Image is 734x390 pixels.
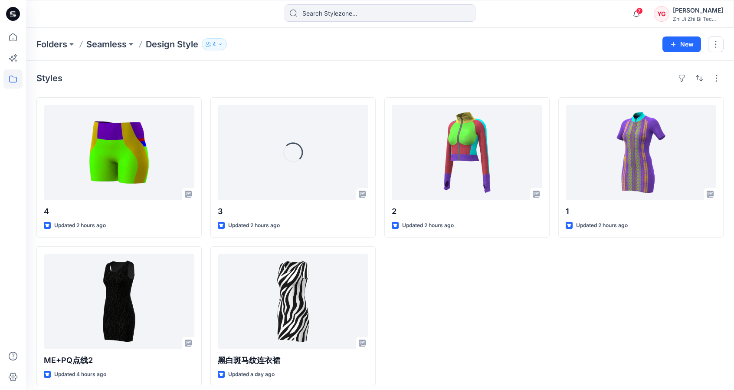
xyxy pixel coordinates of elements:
a: 2 [392,105,542,200]
p: 2 [392,205,542,218]
p: 黑白斑马纹连衣裙 [218,354,368,367]
p: 1 [566,205,716,218]
a: 黑白斑马纹连衣裙 [218,254,368,349]
div: YG [654,6,669,22]
p: Updated 2 hours ago [228,221,280,230]
div: [PERSON_NAME] [673,5,723,16]
a: 4 [44,105,194,200]
div: Zhi Ji Zhi Bi Tec... [673,16,723,22]
p: Design Style [146,38,198,50]
a: Folders [36,38,67,50]
p: ME+PQ点线2 [44,354,194,367]
p: 3 [218,205,368,218]
a: Seamless [86,38,127,50]
a: ME+PQ点线2 [44,254,194,349]
p: Updated a day ago [228,370,275,379]
p: Updated 2 hours ago [54,221,106,230]
p: Updated 4 hours ago [54,370,106,379]
a: 1 [566,105,716,200]
p: 4 [44,205,194,218]
p: 4 [213,40,216,49]
button: 4 [202,38,227,50]
input: Search Stylezone… [285,4,475,22]
span: 7 [636,7,643,14]
h4: Styles [36,73,62,83]
button: New [662,36,701,52]
p: Updated 2 hours ago [402,221,454,230]
p: Updated 2 hours ago [576,221,628,230]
